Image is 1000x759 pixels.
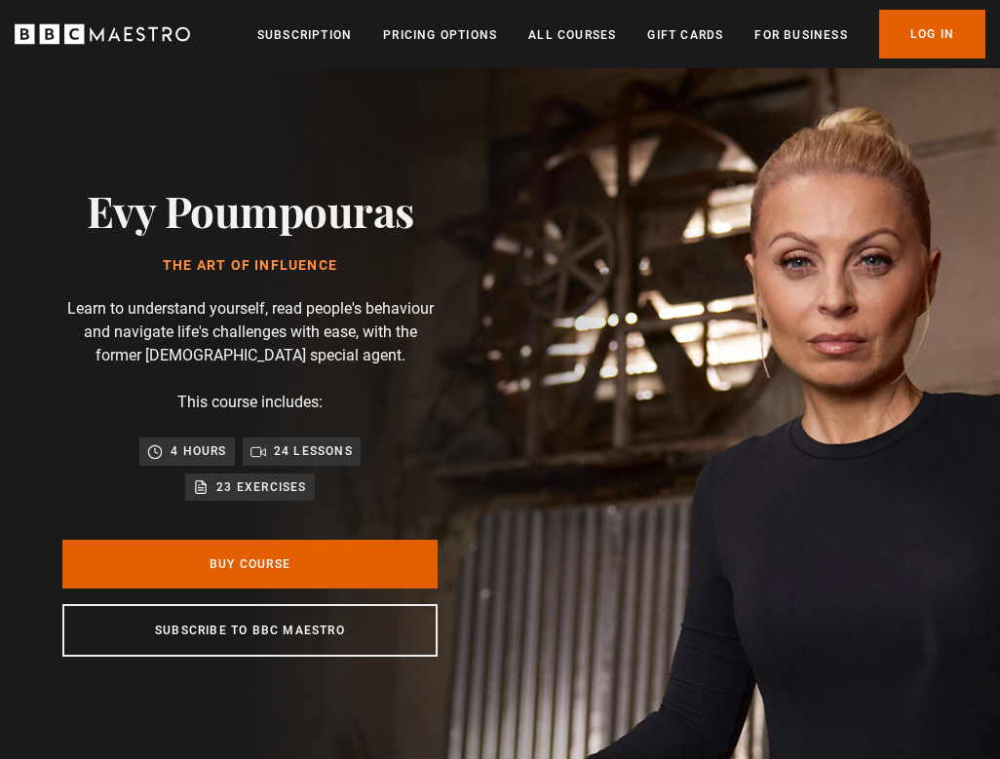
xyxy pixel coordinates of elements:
a: For business [754,25,847,45]
svg: BBC Maestro [15,19,190,49]
p: Learn to understand yourself, read people's behaviour and navigate life's challenges with ease, w... [62,297,438,367]
a: Buy Course [62,540,438,588]
nav: Primary [257,10,985,58]
p: 4 hours [171,441,226,461]
a: Subscription [257,25,352,45]
p: 23 exercises [216,477,306,497]
a: Pricing Options [383,25,497,45]
a: Subscribe to BBC Maestro [62,604,438,657]
a: All Courses [528,25,616,45]
a: Log In [879,10,985,58]
h2: Evy Poumpouras [87,185,414,235]
h1: The Art of Influence [87,258,414,274]
p: This course includes: [177,391,323,414]
p: 24 lessons [274,441,353,461]
a: Gift Cards [647,25,723,45]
